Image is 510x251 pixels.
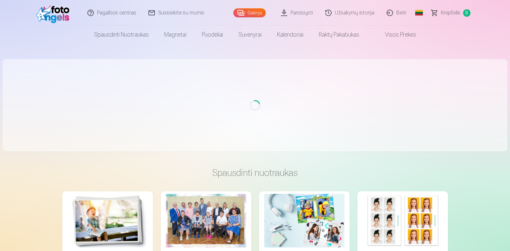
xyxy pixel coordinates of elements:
[362,194,443,247] img: Nuotraukos dokumentams
[36,3,73,23] img: /fa2
[367,26,424,44] a: Visos prekės
[441,9,461,17] span: Krepšelis
[67,167,443,178] h3: Spausdinti nuotraukas
[463,9,470,17] span: 0
[311,26,367,44] a: Raktų pakabukas
[233,8,266,17] a: Galerija
[194,26,231,44] a: Puodeliai
[86,26,157,44] a: Spausdinti nuotraukas
[269,26,311,44] a: Kalendoriai
[157,26,194,44] a: Magnetai
[67,194,148,247] img: Aukštos kokybės spausdintos nuotraukos
[264,194,344,247] img: Fotokoliažas iš 2 nuotraukų
[231,26,269,44] a: Suvenyrai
